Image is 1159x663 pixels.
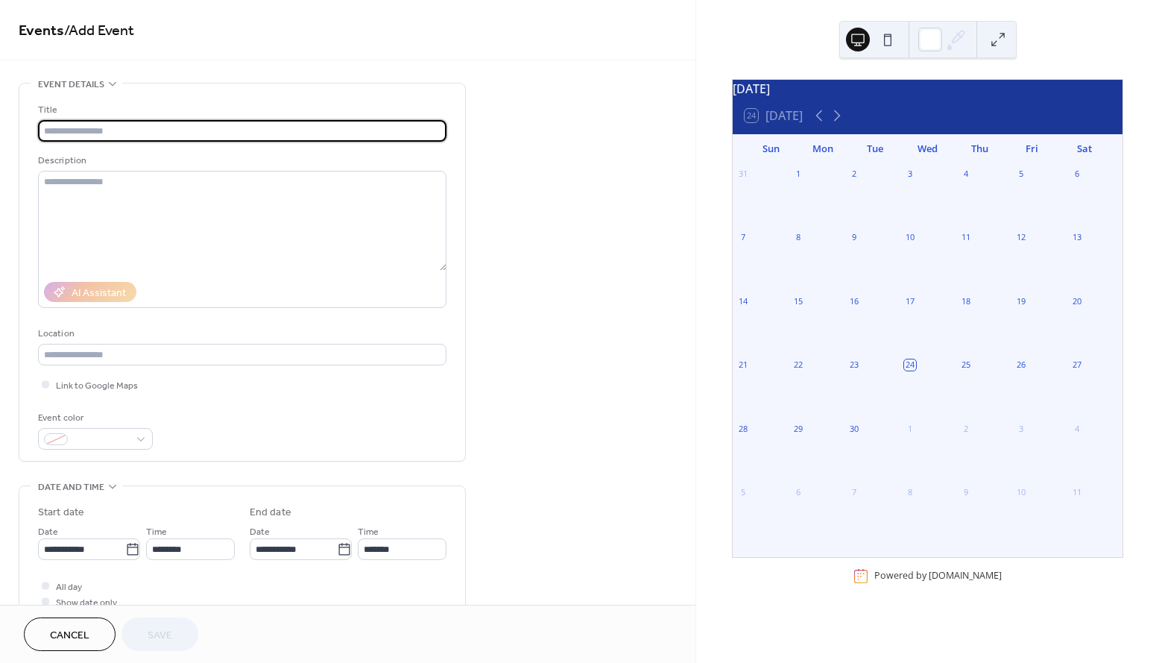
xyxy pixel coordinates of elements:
div: 8 [793,232,804,243]
div: Location [38,326,443,342]
div: Wed [901,134,953,164]
a: Events [19,16,64,45]
div: 3 [1016,423,1027,434]
div: 10 [1016,486,1027,497]
div: 3 [904,169,915,180]
div: Sat [1058,134,1111,164]
div: 18 [960,295,971,307]
div: Start date [38,505,84,521]
div: 15 [793,295,804,307]
div: 22 [793,359,804,371]
div: 7 [737,232,748,243]
span: Time [358,524,379,540]
div: 4 [1071,423,1082,434]
button: Cancel [24,618,116,651]
span: Date [250,524,270,540]
span: Cancel [50,628,89,644]
div: 21 [737,359,748,371]
div: 4 [960,169,971,180]
div: 17 [904,295,915,307]
div: 31 [737,169,748,180]
div: Sun [745,134,797,164]
div: Fri [1006,134,1058,164]
div: 14 [737,295,748,307]
div: 1 [793,169,804,180]
div: 28 [737,423,748,434]
span: Link to Google Maps [56,378,138,394]
span: All day [56,579,82,595]
div: Mon [797,134,849,164]
div: 16 [848,295,859,307]
div: 11 [960,232,971,243]
div: 9 [960,486,971,497]
span: / Add Event [64,16,134,45]
div: Thu [954,134,1006,164]
div: 2 [848,169,859,180]
div: 7 [848,486,859,497]
div: Description [38,153,443,169]
div: 11 [1071,486,1082,497]
div: 5 [737,486,748,497]
div: 6 [793,486,804,497]
a: [DOMAIN_NAME] [929,570,1002,582]
div: 12 [1016,232,1027,243]
div: Title [38,102,443,118]
div: [DATE] [733,80,1122,98]
div: 23 [848,359,859,371]
div: 26 [1016,359,1027,371]
div: 25 [960,359,971,371]
div: 9 [848,232,859,243]
div: 27 [1071,359,1082,371]
div: Event color [38,410,150,426]
div: 20 [1071,295,1082,307]
div: 24 [904,359,915,371]
span: Time [146,524,167,540]
span: Show date only [56,595,117,611]
div: End date [250,505,291,521]
div: 5 [1016,169,1027,180]
div: 10 [904,232,915,243]
div: 1 [904,423,915,434]
span: Date [38,524,58,540]
div: Powered by [874,570,1002,582]
div: 2 [960,423,971,434]
span: Date and time [38,480,104,495]
div: 13 [1071,232,1082,243]
div: 30 [848,423,859,434]
div: 8 [904,486,915,497]
div: Tue [849,134,901,164]
span: Event details [38,77,104,92]
div: 6 [1071,169,1082,180]
div: 19 [1016,295,1027,307]
div: 29 [793,423,804,434]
